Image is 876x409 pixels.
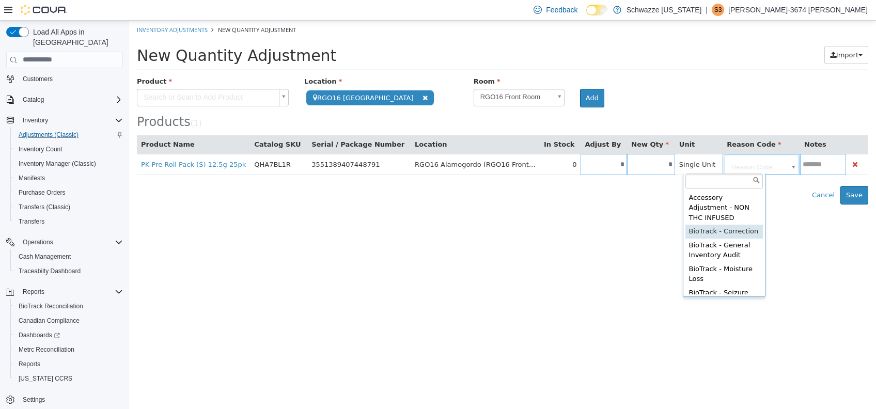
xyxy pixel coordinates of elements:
span: BioTrack Reconciliation [14,300,123,312]
a: Transfers [14,215,49,228]
span: Transfers (Classic) [14,201,123,213]
span: Reports [19,360,40,368]
span: Inventory Count [14,143,123,155]
a: Metrc Reconciliation [14,343,79,356]
button: Operations [19,236,57,248]
a: Transfers (Classic) [14,201,74,213]
span: Inventory Manager (Classic) [19,160,96,168]
span: Washington CCRS [14,372,123,385]
a: Settings [19,394,49,406]
div: BioTrack - Moisture Loss [556,242,634,265]
span: Dashboards [14,329,123,341]
span: Transfers (Classic) [19,203,70,211]
button: BioTrack Reconciliation [10,299,127,313]
button: Reports [10,357,127,371]
button: Transfers (Classic) [10,200,127,214]
a: Dashboards [10,328,127,342]
span: Customers [23,75,53,83]
span: Metrc Reconciliation [14,343,123,356]
span: Traceabilty Dashboard [14,265,123,277]
button: Inventory Manager (Classic) [10,156,127,171]
span: Cash Management [19,253,71,261]
a: [US_STATE] CCRS [14,372,76,385]
button: Adjustments (Classic) [10,128,127,142]
a: Canadian Compliance [14,314,84,327]
div: BioTrack - Seizure [556,265,634,279]
a: Customers [19,73,57,85]
button: Operations [2,235,127,249]
div: BioTrack - General Inventory Audit [556,218,634,242]
button: Transfers [10,214,127,229]
button: Inventory [2,113,127,128]
button: Metrc Reconciliation [10,342,127,357]
span: BioTrack Reconciliation [19,302,83,310]
span: Metrc Reconciliation [19,345,74,354]
input: Dark Mode [586,5,608,15]
a: Dashboards [14,329,64,341]
span: Feedback [546,5,577,15]
button: Catalog [19,93,48,106]
a: Purchase Orders [14,186,70,199]
button: [US_STATE] CCRS [10,371,127,386]
button: Settings [2,392,127,407]
span: Customers [19,72,123,85]
span: Catalog [23,96,44,104]
span: Transfers [14,215,123,228]
button: Catalog [2,92,127,107]
p: [PERSON_NAME]-3674 [PERSON_NAME] [728,4,868,16]
span: Load All Apps in [GEOGRAPHIC_DATA] [29,27,123,48]
span: Adjustments (Classic) [14,129,123,141]
div: Accessory Adjustment - NON THC INFUSED [556,170,634,204]
span: Inventory Count [19,145,62,153]
a: Inventory Count [14,143,67,155]
a: Manifests [14,172,49,184]
span: Canadian Compliance [19,317,80,325]
p: Schwazze [US_STATE] [627,4,702,16]
a: Traceabilty Dashboard [14,265,85,277]
span: Adjustments (Classic) [19,131,79,139]
span: Catalog [19,93,123,106]
button: Traceabilty Dashboard [10,264,127,278]
button: Customers [2,71,127,86]
button: Reports [2,285,127,299]
span: Inventory [23,116,48,124]
span: Cash Management [14,250,123,263]
span: Settings [19,393,123,406]
div: BioTrack - Correction [556,204,634,218]
span: Dark Mode [586,15,587,16]
button: Inventory Count [10,142,127,156]
a: Cash Management [14,250,75,263]
button: Manifests [10,171,127,185]
span: Purchase Orders [19,188,66,197]
span: Reports [14,358,123,370]
a: Adjustments (Classic) [14,129,83,141]
span: [US_STATE] CCRS [19,374,72,383]
span: Inventory Manager (Classic) [14,158,123,170]
button: Canadian Compliance [10,313,127,328]
span: Reports [23,288,44,296]
span: Purchase Orders [14,186,123,199]
span: Transfers [19,217,44,226]
button: Cash Management [10,249,127,264]
span: Settings [23,396,45,404]
span: S3 [714,4,722,16]
span: Reports [19,286,123,298]
span: Operations [19,236,123,248]
a: Inventory Manager (Classic) [14,158,100,170]
span: Manifests [19,174,45,182]
button: Reports [19,286,49,298]
span: Inventory [19,114,123,127]
span: Operations [23,238,53,246]
span: Dashboards [19,331,60,339]
a: BioTrack Reconciliation [14,300,87,312]
span: Traceabilty Dashboard [19,267,81,275]
button: Purchase Orders [10,185,127,200]
div: Sarah-3674 Holmes [712,4,724,16]
span: Manifests [14,172,123,184]
button: Inventory [19,114,52,127]
img: Cova [21,5,67,15]
p: | [706,4,708,16]
a: Reports [14,358,44,370]
span: Canadian Compliance [14,314,123,327]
